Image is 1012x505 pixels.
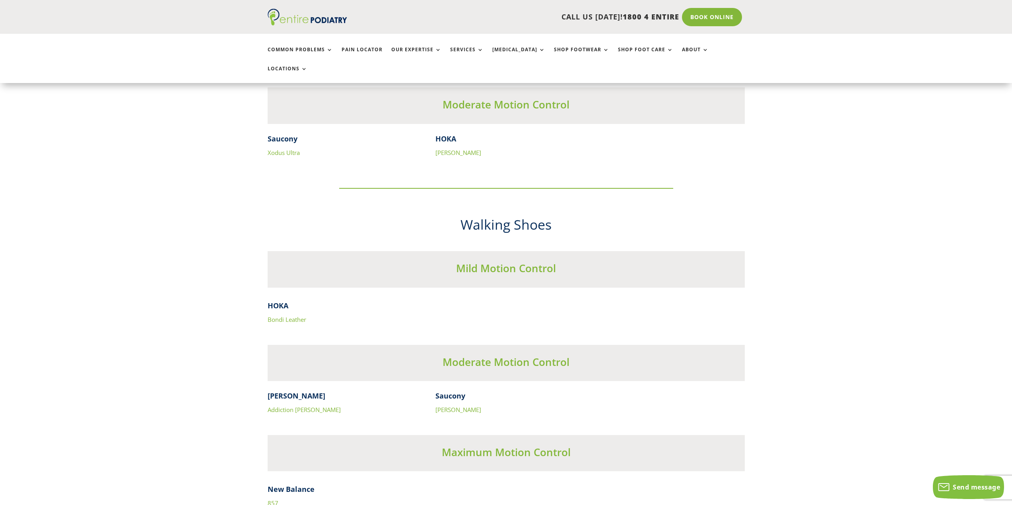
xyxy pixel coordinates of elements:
strong: Saucony [268,134,297,143]
h4: New Balance [268,484,745,498]
a: About [682,47,709,64]
a: Our Expertise [391,47,441,64]
h3: Mild Motion Control [268,261,745,279]
h4: Saucony [435,391,577,405]
h3: Maximum Motion Control [268,445,745,463]
button: Send message [933,475,1004,499]
h4: [PERSON_NAME] [268,391,409,405]
a: Bondi Leather [268,315,306,323]
a: Shop Footwear [554,47,609,64]
a: [MEDICAL_DATA] [492,47,545,64]
a: Book Online [682,8,742,26]
h3: Moderate Motion Control [268,355,745,373]
a: [PERSON_NAME] [435,406,481,414]
a: Entire Podiatry [268,19,347,27]
p: CALL US [DATE]! [378,12,679,22]
a: [PERSON_NAME] [435,149,481,157]
a: Services [450,47,484,64]
a: Common Problems [268,47,333,64]
a: Locations [268,66,307,83]
span: Send message [953,483,1000,491]
img: logo (1) [268,9,347,25]
a: Shop Foot Care [618,47,673,64]
h4: HOKA [268,301,745,315]
a: Xodus Ultra [268,149,300,157]
strong: HOKA [435,134,456,143]
h2: Walking Shoes [268,215,745,238]
a: Addiction [PERSON_NAME] [268,406,341,414]
h3: Moderate Motion Control [268,97,745,116]
a: Pain Locator [342,47,383,64]
span: 1800 4 ENTIRE [623,12,679,21]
